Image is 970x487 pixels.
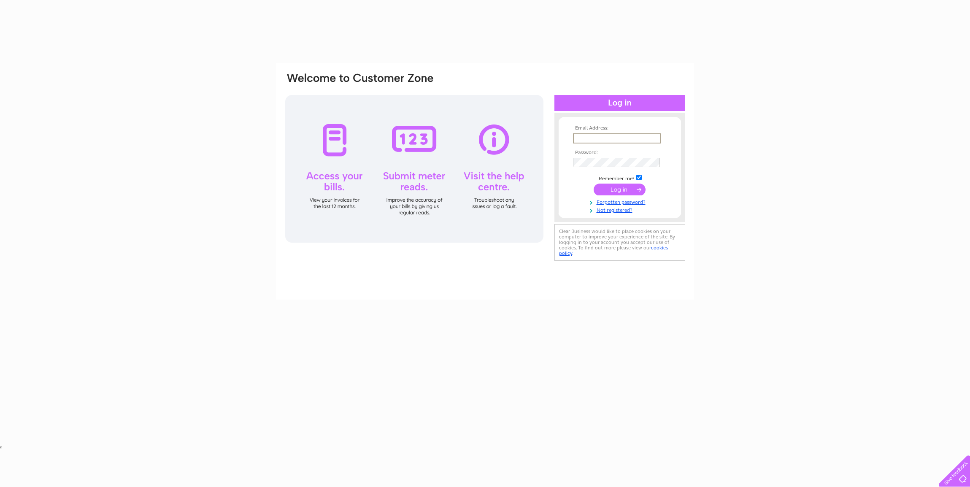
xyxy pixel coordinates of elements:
[573,198,669,206] a: Forgotten password?
[594,184,646,195] input: Submit
[573,206,669,214] a: Not registered?
[571,173,669,182] td: Remember me?
[571,150,669,156] th: Password:
[554,224,685,261] div: Clear Business would like to place cookies on your computer to improve your experience of the sit...
[559,245,668,256] a: cookies policy
[571,125,669,131] th: Email Address:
